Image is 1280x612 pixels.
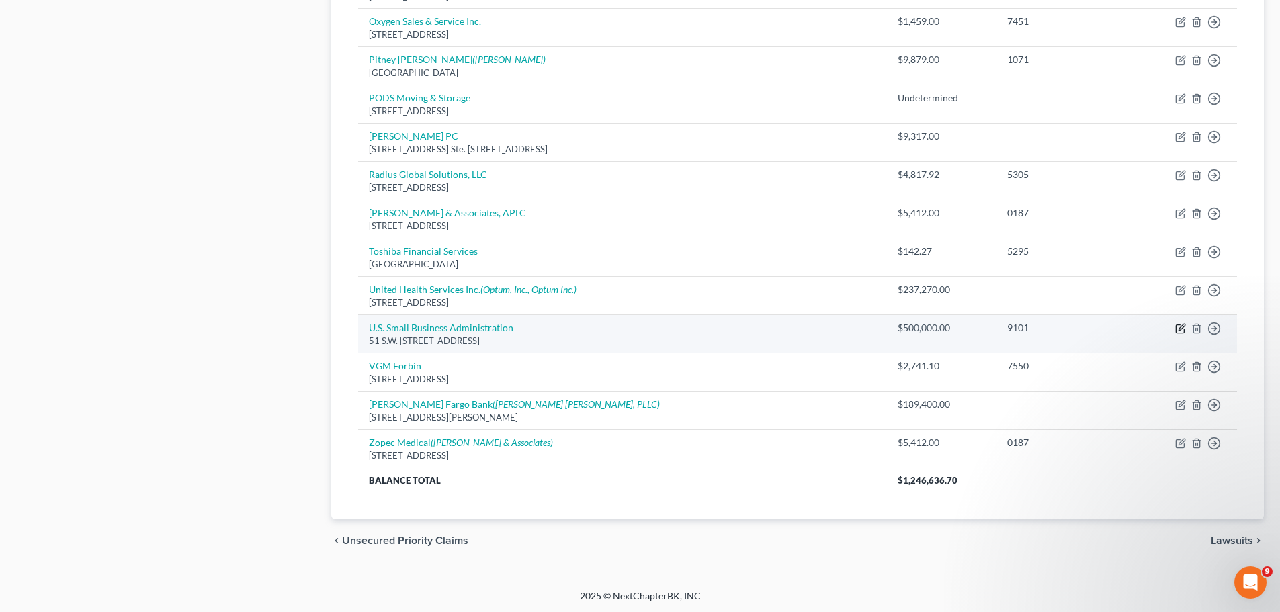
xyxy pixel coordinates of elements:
[898,206,986,220] div: $5,412.00
[369,411,876,424] div: [STREET_ADDRESS][PERSON_NAME]
[480,283,577,295] i: (Optum, Inc., Optum Inc.)
[369,130,458,142] a: [PERSON_NAME] PC
[369,92,470,103] a: PODS Moving & Storage
[898,168,986,181] div: $4,817.92
[369,67,876,79] div: [GEOGRAPHIC_DATA]
[369,373,876,386] div: [STREET_ADDRESS]
[369,28,876,41] div: [STREET_ADDRESS]
[369,54,546,65] a: Pitney [PERSON_NAME]([PERSON_NAME])
[1007,321,1129,335] div: 9101
[369,335,876,347] div: 51 S.W. [STREET_ADDRESS]
[1007,245,1129,258] div: 5295
[898,436,986,449] div: $5,412.00
[1007,436,1129,449] div: 0187
[358,468,886,492] th: Balance Total
[369,105,876,118] div: [STREET_ADDRESS]
[369,181,876,194] div: [STREET_ADDRESS]
[369,283,577,295] a: United Health Services Inc.(Optum, Inc., Optum Inc.)
[369,449,876,462] div: [STREET_ADDRESS]
[1211,535,1264,546] button: Lawsuits chevron_right
[331,535,342,546] i: chevron_left
[898,15,986,28] div: $1,459.00
[898,283,986,296] div: $237,270.00
[898,359,986,373] div: $2,741.10
[1262,566,1273,577] span: 9
[369,143,876,156] div: [STREET_ADDRESS] Ste. [STREET_ADDRESS]
[331,535,468,546] button: chevron_left Unsecured Priority Claims
[898,475,957,486] span: $1,246,636.70
[493,398,660,410] i: ([PERSON_NAME] [PERSON_NAME], PLLC)
[898,130,986,143] div: $9,317.00
[1211,535,1253,546] span: Lawsuits
[369,258,876,271] div: [GEOGRAPHIC_DATA]
[1007,168,1129,181] div: 5305
[369,360,421,371] a: VGM Forbin
[431,437,553,448] i: ([PERSON_NAME] & Associates)
[1253,535,1264,546] i: chevron_right
[342,535,468,546] span: Unsecured Priority Claims
[369,437,553,448] a: Zopec Medical([PERSON_NAME] & Associates)
[369,322,513,333] a: U.S. Small Business Administration
[898,398,986,411] div: $189,400.00
[369,245,478,257] a: Toshiba Financial Services
[898,245,986,258] div: $142.27
[898,321,986,335] div: $500,000.00
[1234,566,1267,599] iframe: Intercom live chat
[1007,15,1129,28] div: 7451
[898,53,986,67] div: $9,879.00
[1007,359,1129,373] div: 7550
[1007,53,1129,67] div: 1071
[472,54,546,65] i: ([PERSON_NAME])
[369,220,876,232] div: [STREET_ADDRESS]
[369,207,526,218] a: [PERSON_NAME] & Associates, APLC
[369,15,481,27] a: Oxygen Sales & Service Inc.
[369,398,660,410] a: [PERSON_NAME] Fargo Bank([PERSON_NAME] [PERSON_NAME], PLLC)
[898,91,986,105] div: Undetermined
[369,296,876,309] div: [STREET_ADDRESS]
[369,169,487,180] a: Radius Global Solutions, LLC
[1007,206,1129,220] div: 0187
